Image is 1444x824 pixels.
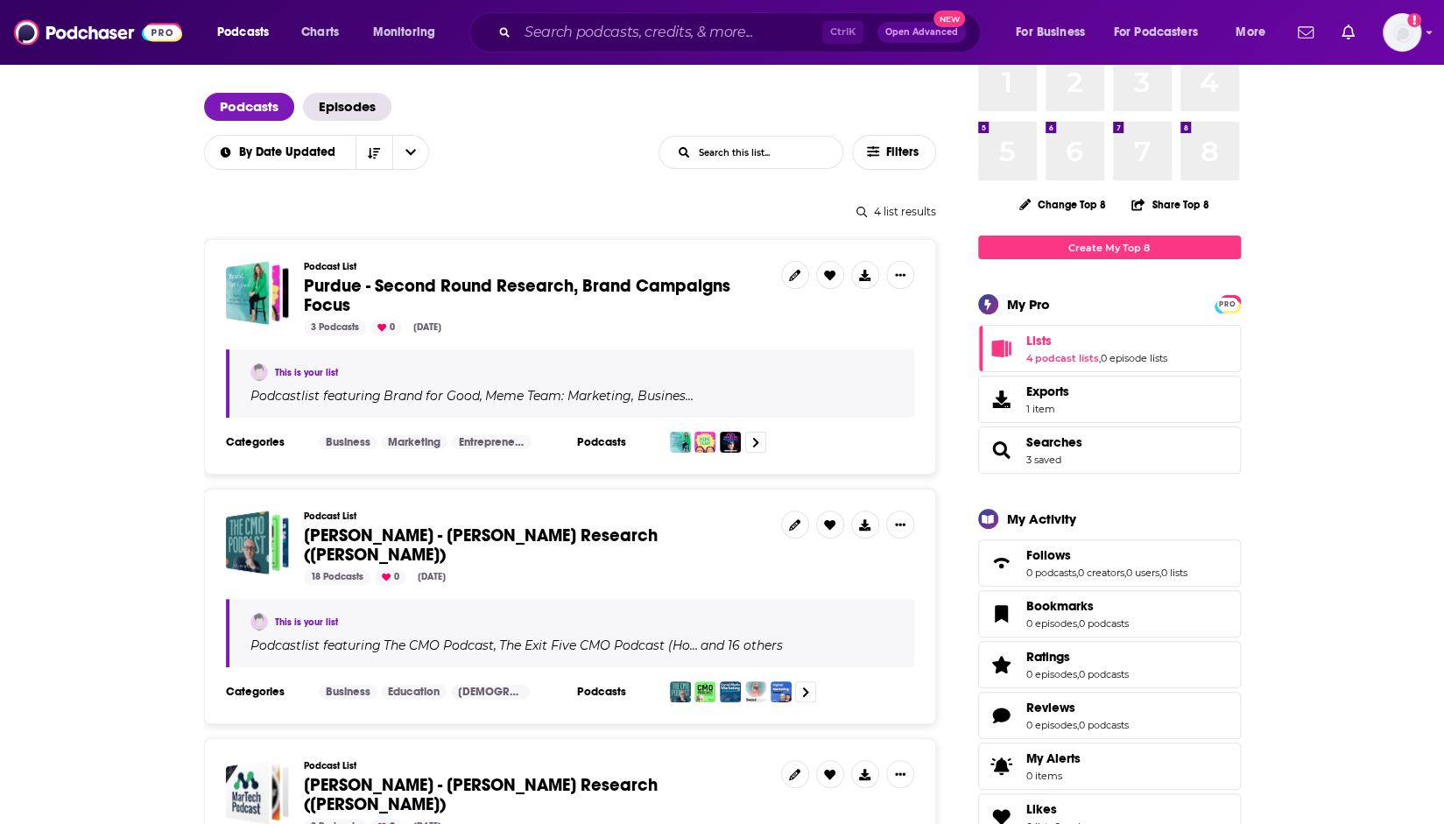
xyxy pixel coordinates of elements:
[984,652,1019,677] a: Ratings
[1077,668,1079,680] span: ,
[319,685,377,699] a: Business
[1236,20,1265,45] span: More
[304,774,658,815] span: [PERSON_NAME] - [PERSON_NAME] Research ([PERSON_NAME])
[1079,617,1129,630] a: 0 podcasts
[275,367,338,378] a: This is your list
[1079,668,1129,680] a: 0 podcasts
[1026,384,1069,399] span: Exports
[978,325,1241,372] span: Lists
[452,435,531,449] a: Entrepreneur
[373,20,435,45] span: Monitoring
[886,261,914,289] button: Show More Button
[226,261,290,325] a: Purdue - Second Round Research, Brand Campaigns Focus
[250,388,893,404] div: Podcast list featuring
[694,432,715,453] img: Meme Team: Marketing, Business, and Culture
[822,21,863,44] span: Ctrl K
[694,681,715,702] img: The Exit Five CMO Podcast (Hosted by Dave Gerhardt)
[451,685,530,699] a: [DEMOGRAPHIC_DATA] leadership
[720,432,741,453] img: The Marketing Millennials
[984,703,1019,728] a: Reviews
[392,136,429,169] button: open menu
[1026,598,1129,614] a: Bookmarks
[304,525,658,566] span: [PERSON_NAME] - [PERSON_NAME] Research ([PERSON_NAME])
[356,136,392,169] button: Sort Direction
[1026,649,1129,665] a: Ratings
[978,426,1241,474] span: Searches
[304,526,767,565] a: [PERSON_NAME] - [PERSON_NAME] Research ([PERSON_NAME])
[886,760,914,788] button: Show More Button
[499,638,698,652] h4: The Exit Five CMO Podcast (Ho…
[745,681,766,702] img: SocialMinds - A Social Media Marketing Podcast
[204,93,294,121] a: Podcasts
[1114,20,1198,45] span: For Podcasters
[1026,333,1167,349] a: Lists
[301,20,339,45] span: Charts
[304,320,366,335] div: 3 Podcasts
[1077,617,1079,630] span: ,
[250,363,268,381] img: Noemi Cannella
[290,18,349,46] a: Charts
[381,389,480,403] a: Brand for Good
[226,435,305,449] h3: Categories
[1131,187,1209,222] button: Share Top 8
[984,387,1019,412] span: Exports
[1223,18,1287,46] button: open menu
[1026,352,1099,364] a: 4 podcast lists
[1161,567,1187,579] a: 0 lists
[1026,547,1187,563] a: Follows
[1026,750,1081,766] span: My Alerts
[486,12,997,53] div: Search podcasts, credits, & more...
[984,602,1019,626] a: Bookmarks
[14,16,182,49] a: Podchaser - Follow, Share and Rate Podcasts
[720,681,741,702] img: Social Media Marketing Podcast
[886,511,914,539] button: Show More Button
[670,432,691,453] img: Brand for Good
[1026,547,1071,563] span: Follows
[1076,567,1078,579] span: ,
[701,637,783,653] p: and 16 others
[204,205,936,218] div: 4 list results
[239,146,342,158] span: By Date Updated
[381,638,494,652] a: The CMO Podcast
[978,376,1241,423] a: Exports
[226,511,290,574] a: Natalie - Perdue Research (Kelly)
[381,435,447,449] a: Marketing
[978,236,1241,259] a: Create My Top 8
[577,685,656,699] h3: Podcasts
[375,569,406,585] div: 0
[885,28,958,37] span: Open Advanced
[670,681,691,702] img: The CMO Podcast
[978,539,1241,587] span: Follows
[1159,567,1161,579] span: ,
[1217,298,1238,311] span: PRO
[1217,297,1238,310] a: PRO
[1383,13,1421,52] button: Show profile menu
[384,389,480,403] h4: Brand for Good
[886,146,921,158] span: Filters
[1335,18,1362,47] a: Show notifications dropdown
[406,320,448,335] div: [DATE]
[978,692,1241,739] span: Reviews
[933,11,965,27] span: New
[381,685,447,699] a: Education
[518,18,822,46] input: Search podcasts, credits, & more...
[877,22,966,43] button: Open AdvancedNew
[319,435,377,449] a: Business
[1026,668,1077,680] a: 0 episodes
[1026,403,1069,415] span: 1 item
[250,613,268,630] img: Noemi Cannella
[1026,770,1081,782] span: 0 items
[978,743,1241,790] a: My Alerts
[1124,567,1126,579] span: ,
[978,641,1241,688] span: Ratings
[303,93,391,121] span: Episodes
[1026,567,1076,579] a: 0 podcasts
[226,760,290,824] a: Natalie - Perdue Research (Bailey)
[1026,434,1082,450] span: Searches
[1026,700,1129,715] a: Reviews
[480,388,483,404] span: ,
